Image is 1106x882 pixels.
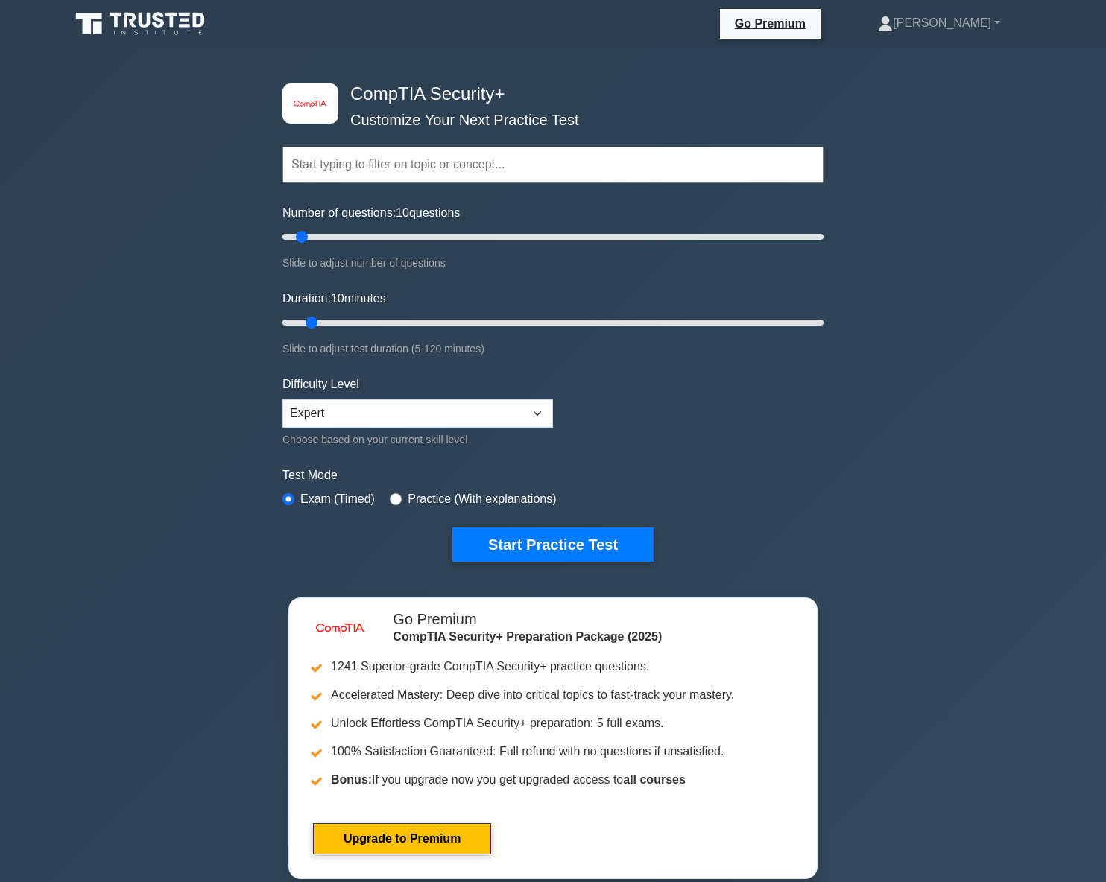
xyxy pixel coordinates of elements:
[300,490,375,508] label: Exam (Timed)
[282,466,824,484] label: Test Mode
[282,147,824,183] input: Start typing to filter on topic or concept...
[313,823,491,854] a: Upgrade to Premium
[408,490,556,508] label: Practice (With explanations)
[331,292,344,305] span: 10
[842,8,1036,38] a: [PERSON_NAME]
[452,527,654,562] button: Start Practice Test
[726,14,815,33] a: Go Premium
[344,83,750,105] h4: CompTIA Security+
[282,375,359,393] label: Difficulty Level
[396,206,409,219] span: 10
[282,254,824,272] div: Slide to adjust number of questions
[282,290,386,308] label: Duration: minutes
[282,431,553,448] div: Choose based on your current skill level
[282,340,824,358] div: Slide to adjust test duration (5-120 minutes)
[282,204,460,222] label: Number of questions: questions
